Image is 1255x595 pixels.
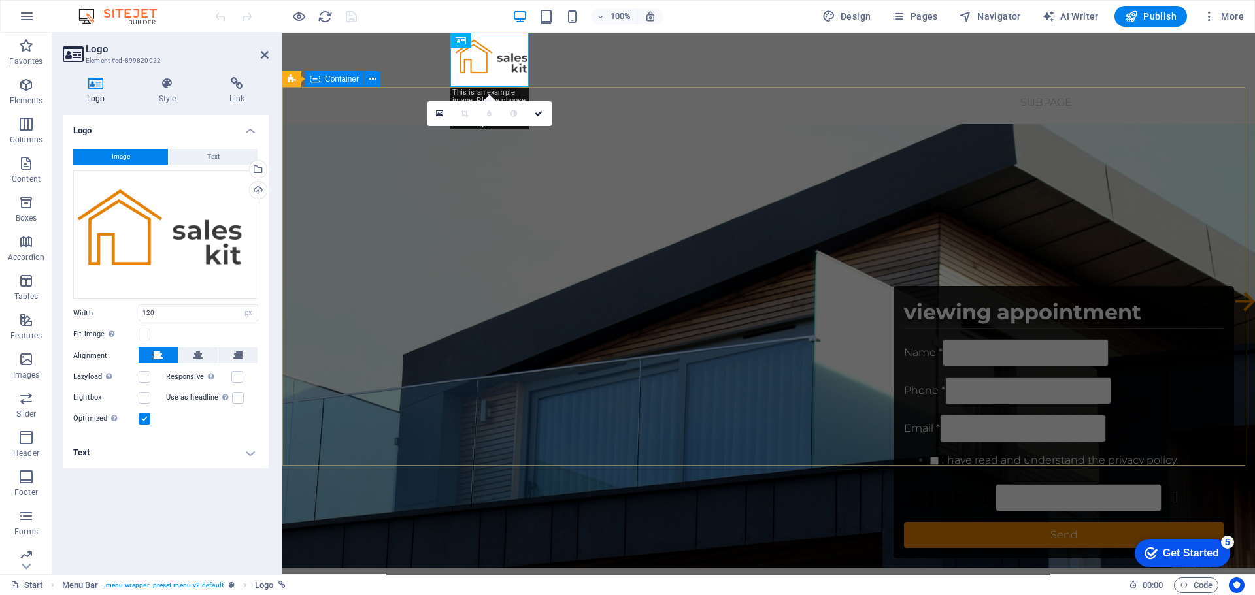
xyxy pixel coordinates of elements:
[10,577,43,593] a: Click to cancel selection. Double-click to open Pages
[291,8,307,24] button: Click here to leave preview mode and continue editing
[325,75,359,83] span: Container
[63,77,135,105] h4: Logo
[13,370,40,380] p: Images
[954,6,1026,27] button: Navigator
[73,369,139,385] label: Lazyload
[205,77,269,105] h4: Link
[822,10,871,23] span: Design
[229,581,235,588] i: This element is a customizable preset
[14,291,38,302] p: Tables
[502,101,527,126] a: Greyscale
[450,88,529,129] div: This is an example image. Please choose your own for more options.
[10,95,43,106] p: Elements
[591,8,637,24] button: 100%
[644,10,656,22] i: On resize automatically adjust zoom level to fit chosen device.
[13,448,39,458] p: Header
[1042,10,1099,23] span: AI Writer
[166,390,232,406] label: Use as headline
[73,348,139,364] label: Alignment
[73,310,139,317] label: Width
[73,327,139,342] label: Fit image
[477,101,502,126] a: Blur
[886,6,943,27] button: Pages
[73,411,139,426] label: Optimized
[611,8,631,24] h6: 100%
[10,135,42,145] p: Columns
[9,56,42,67] p: Favorites
[427,101,452,126] a: Select files from the file manager, stock photos, or upload file(s)
[1114,6,1187,27] button: Publish
[1152,580,1154,590] span: :
[1180,577,1213,593] span: Code
[317,8,333,24] button: reload
[817,6,877,27] button: Design
[278,581,286,588] i: This element is linked
[527,101,552,126] a: Confirm ( Ctrl ⏎ )
[103,577,223,593] span: . menu-wrapper .preset-menu-v2-default
[1125,10,1177,23] span: Publish
[16,409,37,419] p: Slider
[1229,577,1245,593] button: Usercentrics
[39,14,95,26] div: Get Started
[8,252,44,263] p: Accordion
[166,369,231,385] label: Responsive
[135,77,206,105] h4: Style
[97,3,110,16] div: 5
[73,149,168,165] button: Image
[452,101,477,126] a: Crop mode
[892,10,937,23] span: Pages
[1129,577,1163,593] h6: Session time
[207,149,220,165] span: Text
[16,213,37,223] p: Boxes
[63,115,269,138] h4: Logo
[86,43,269,55] h2: Logo
[1143,577,1163,593] span: 00 00
[14,526,38,537] p: Forms
[73,390,139,406] label: Lightbox
[1037,6,1104,27] button: AI Writer
[10,7,106,34] div: Get Started 5 items remaining, 0% complete
[14,487,38,498] p: Footer
[255,577,273,593] span: Click to select. Double-click to edit
[12,174,41,184] p: Content
[75,8,173,24] img: Editor Logo
[62,577,286,593] nav: breadcrumb
[318,9,333,24] i: Reload page
[817,6,877,27] div: Design (Ctrl+Alt+Y)
[86,55,243,67] h3: Element #ed-899820922
[10,330,42,341] p: Features
[1174,577,1218,593] button: Code
[1197,6,1249,27] button: More
[63,437,269,468] h4: Text
[169,149,258,165] button: Text
[959,10,1021,23] span: Navigator
[112,149,130,165] span: Image
[1203,10,1244,23] span: More
[73,170,258,300] div: Logo_4.png
[62,577,99,593] span: Click to select. Double-click to edit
